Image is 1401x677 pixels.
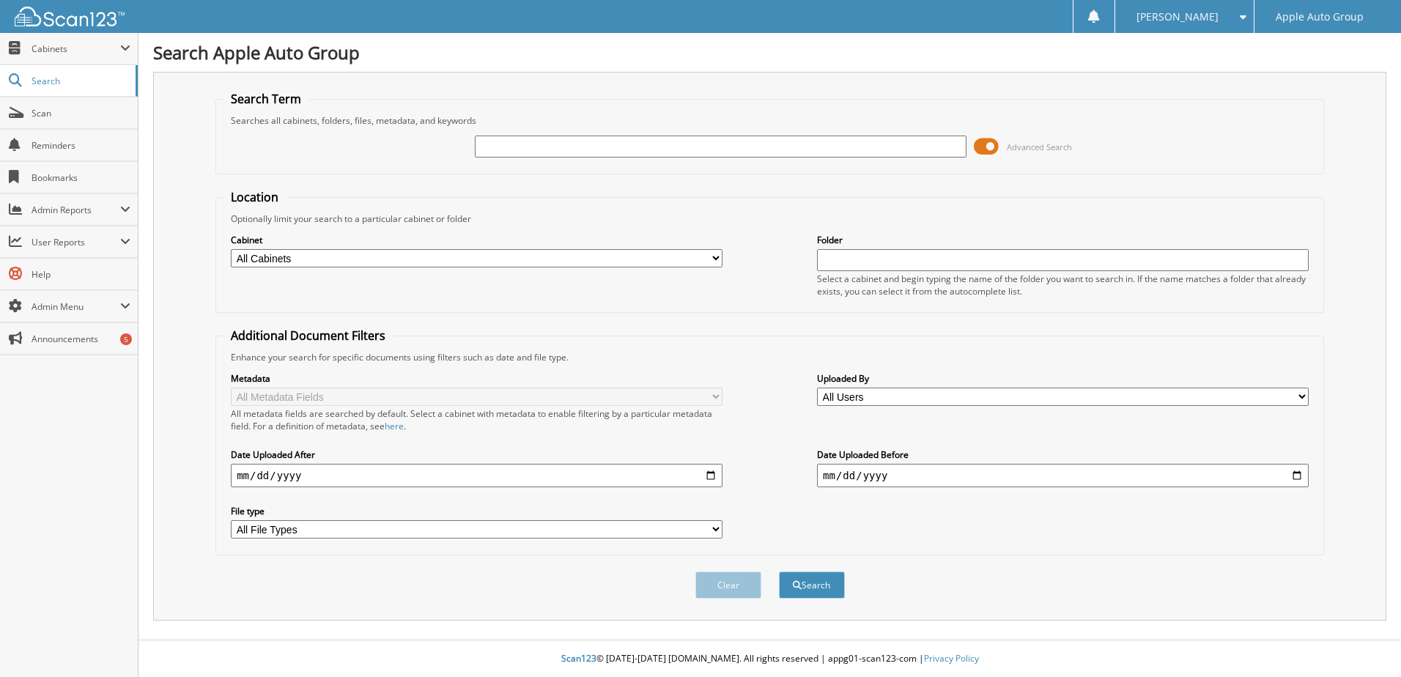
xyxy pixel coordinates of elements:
div: Enhance your search for specific documents using filters such as date and file type. [223,351,1316,363]
div: Optionally limit your search to a particular cabinet or folder [223,212,1316,225]
span: User Reports [32,236,120,248]
div: All metadata fields are searched by default. Select a cabinet with metadata to enable filtering b... [231,407,722,432]
div: 5 [120,333,132,345]
span: Reminders [32,139,130,152]
span: Bookmarks [32,171,130,184]
button: Clear [695,571,761,599]
span: Admin Menu [32,300,120,313]
label: Cabinet [231,234,722,246]
div: © [DATE]-[DATE] [DOMAIN_NAME]. All rights reserved | appg01-scan123-com | [138,641,1401,677]
span: Scan123 [561,652,596,665]
span: Scan [32,107,130,119]
span: Admin Reports [32,204,120,216]
label: Metadata [231,372,722,385]
a: Privacy Policy [924,652,979,665]
legend: Additional Document Filters [223,328,393,344]
legend: Search Term [223,91,308,107]
label: Folder [817,234,1309,246]
input: end [817,464,1309,487]
label: File type [231,505,722,517]
span: Announcements [32,333,130,345]
button: Search [779,571,845,599]
div: Searches all cabinets, folders, files, metadata, and keywords [223,114,1316,127]
span: [PERSON_NAME] [1136,12,1219,21]
label: Uploaded By [817,372,1309,385]
h1: Search Apple Auto Group [153,40,1386,64]
span: Advanced Search [1007,141,1072,152]
label: Date Uploaded After [231,448,722,461]
input: start [231,464,722,487]
span: Help [32,268,130,281]
div: Select a cabinet and begin typing the name of the folder you want to search in. If the name match... [817,273,1309,297]
label: Date Uploaded Before [817,448,1309,461]
span: Cabinets [32,42,120,55]
span: Search [32,75,128,87]
a: here [385,420,404,432]
img: scan123-logo-white.svg [15,7,125,26]
span: Apple Auto Group [1276,12,1364,21]
legend: Location [223,189,286,205]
